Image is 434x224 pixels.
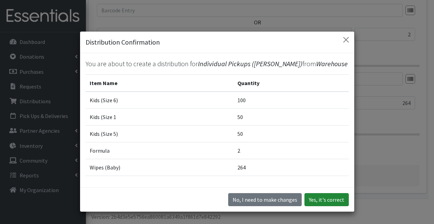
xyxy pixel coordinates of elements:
[86,92,234,109] td: Kids (Size 6)
[233,125,348,142] td: 50
[233,142,348,159] td: 2
[86,142,234,159] td: Formula
[86,59,349,69] p: You are about to create a distribution for from
[86,74,234,92] th: Item Name
[341,34,352,45] button: Close
[86,125,234,142] td: Kids (Size 5)
[316,59,348,68] span: Warehouse
[198,59,302,68] span: Individual Pickups ([PERSON_NAME])
[233,159,348,176] td: 264
[86,108,234,125] td: Kids (Size 1
[233,108,348,125] td: 50
[86,159,234,176] td: Wipes (Baby)
[86,37,160,47] h5: Distribution Confirmation
[228,193,302,206] button: No I need to make changes
[233,92,348,109] td: 100
[233,74,348,92] th: Quantity
[304,193,349,206] button: Yes, it's correct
